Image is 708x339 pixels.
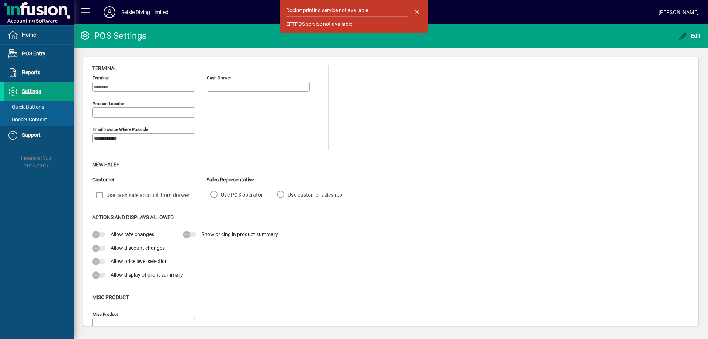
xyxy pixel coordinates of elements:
[79,30,146,42] div: POS Settings
[121,6,169,18] div: Selkie Diving Limited
[201,231,278,237] span: Show pricing in product summary
[92,162,119,167] span: New Sales
[22,132,41,138] span: Support
[286,20,352,28] div: EFTPOS service not available
[22,88,41,94] span: Settings
[22,51,45,56] span: POS Entry
[207,75,231,80] mat-label: Cash Drawer
[98,6,121,19] button: Profile
[4,45,74,63] a: POS Entry
[22,69,40,75] span: Reports
[206,176,353,184] div: Sales Representative
[111,272,183,278] span: Allow display of profit summary
[4,26,74,44] a: Home
[4,113,74,126] a: Docket Content
[7,117,47,122] span: Docket Content
[92,294,129,300] span: Misc Product
[677,29,702,42] button: Edit
[4,126,74,145] a: Support
[4,63,74,82] a: Reports
[92,65,117,71] span: Terminal
[678,33,701,39] span: Edit
[4,101,74,113] a: Quick Buttons
[111,231,154,237] span: Allow rate changes
[659,6,699,18] div: [PERSON_NAME]
[169,6,659,18] span: [DATE] 11:13
[7,104,44,110] span: Quick Buttons
[92,176,206,184] div: Customer
[93,75,109,80] mat-label: Terminal
[93,127,148,132] mat-label: Email Invoice where possible
[93,312,118,317] mat-label: Misc Product
[92,214,174,220] span: Actions and Displays Allowed
[111,258,168,264] span: Allow price level selection
[93,101,125,106] mat-label: Product location
[111,245,165,251] span: Allow discount changes
[22,32,36,38] span: Home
